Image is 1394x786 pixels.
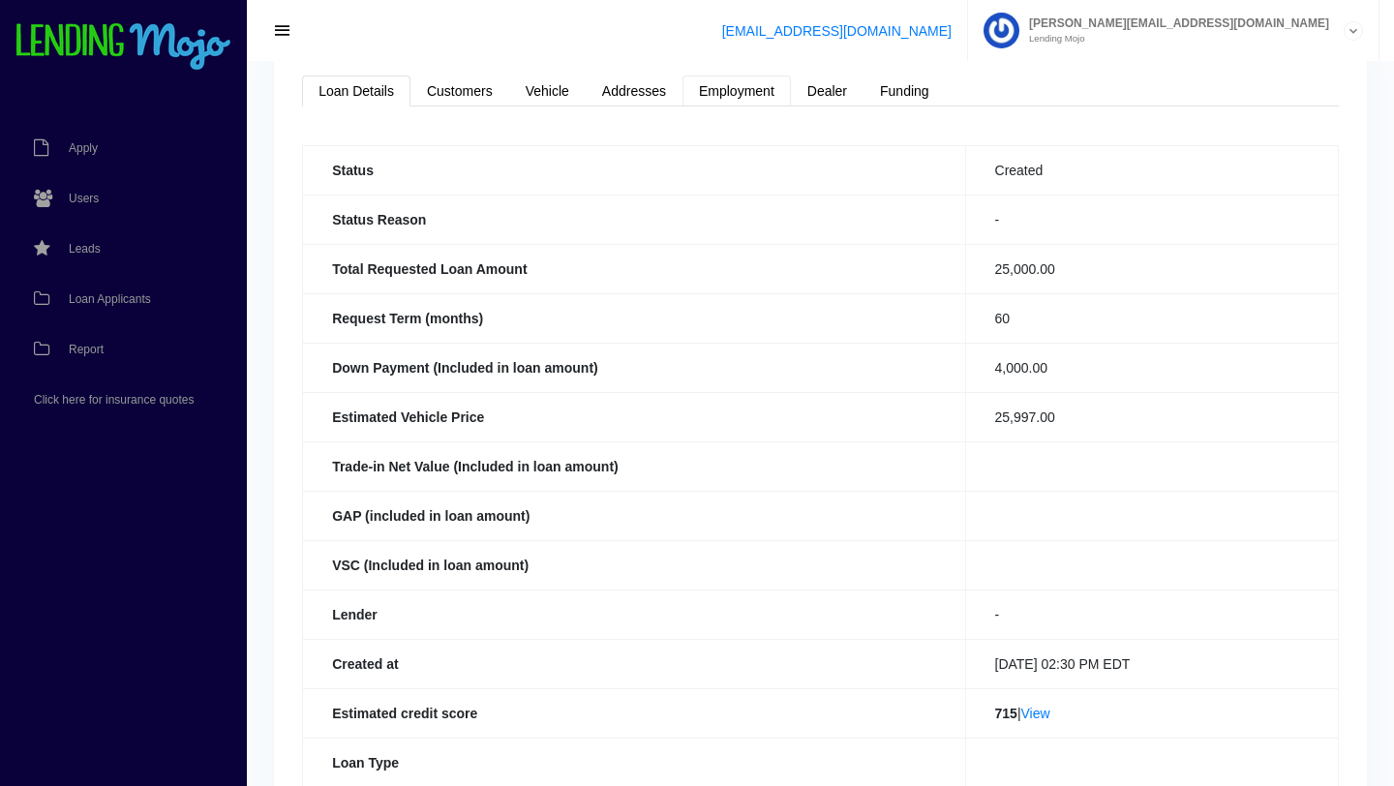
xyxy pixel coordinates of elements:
small: Lending Mojo [1019,34,1329,44]
th: Status [303,145,965,195]
a: [EMAIL_ADDRESS][DOMAIN_NAME] [722,23,952,39]
a: Funding [864,76,946,106]
a: Customers [410,76,509,106]
td: - [965,195,1338,244]
td: | [965,688,1338,738]
span: Users [69,193,99,204]
th: Lender [303,589,965,639]
a: Addresses [586,76,682,106]
b: 715 [995,706,1017,721]
th: Down Payment (Included in loan amount) [303,343,965,392]
a: Dealer [791,76,864,106]
td: - [965,589,1338,639]
td: 25,000.00 [965,244,1338,293]
th: Trade-in Net Value (Included in loan amount) [303,441,965,491]
a: Employment [682,76,791,106]
span: Leads [69,243,101,255]
img: logo-small.png [15,23,232,72]
td: Created [965,145,1338,195]
th: Total Requested Loan Amount [303,244,965,293]
th: Estimated credit score [303,688,965,738]
span: [PERSON_NAME][EMAIL_ADDRESS][DOMAIN_NAME] [1019,17,1329,29]
span: Report [69,344,104,355]
td: 25,997.00 [965,392,1338,441]
th: Status Reason [303,195,965,244]
span: Loan Applicants [69,293,151,305]
th: Created at [303,639,965,688]
th: Estimated Vehicle Price [303,392,965,441]
a: Vehicle [509,76,586,106]
th: Request Term (months) [303,293,965,343]
a: Loan Details [302,76,410,106]
span: Click here for insurance quotes [34,394,194,406]
td: 4,000.00 [965,343,1338,392]
td: 60 [965,293,1338,343]
th: GAP (included in loan amount) [303,491,965,540]
img: Profile image [984,13,1019,48]
td: [DATE] 02:30 PM EDT [965,639,1338,688]
a: View [1021,706,1050,721]
th: VSC (Included in loan amount) [303,540,965,589]
span: Apply [69,142,98,154]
